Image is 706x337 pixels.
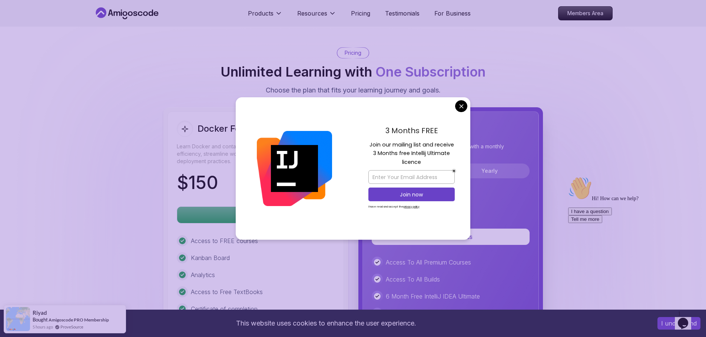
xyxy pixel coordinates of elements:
span: One Subscription [375,64,485,80]
button: Yearly [451,165,528,177]
p: 6 Month Free IntelliJ IDEA Ultimate [386,292,480,301]
p: $ 150 [177,174,218,192]
div: 👋Hi! How can we help?I have a questionTell me more [3,3,136,50]
p: Resources [297,9,327,18]
p: Access to FREE courses [191,236,258,245]
button: Resources [297,9,336,24]
p: Analytics [191,270,215,279]
p: Access To All Premium Courses [386,258,471,267]
p: Learn Docker and containerization to enhance DevOps efficiency, streamline workflows, and improve... [177,143,335,165]
p: Products [248,9,274,18]
span: Bought [33,317,48,323]
a: For Business [434,9,471,18]
p: Get Course [177,207,334,223]
h2: Docker For Professionals [198,123,303,135]
button: Get Course [177,206,335,223]
a: Get Pro Access [372,233,530,240]
a: Amigoscode PRO Membership [49,317,109,323]
a: Pricing [351,9,370,18]
img: provesource social proof notification image [6,307,30,331]
p: Access to Free TextBooks [191,287,263,296]
span: 5 hours ago [33,324,53,330]
span: riyad [33,310,47,316]
button: I have a question [3,34,47,42]
p: Unlimited Kanban Boards [386,309,454,318]
button: Tell me more [3,42,37,50]
iframe: chat widget [675,307,699,330]
iframe: chat widget [565,173,699,304]
h2: Unlimited Learning with [221,64,485,79]
a: Get Course [177,211,335,219]
p: Access To All Builds [386,275,440,284]
p: Pricing [345,49,361,57]
a: Testimonials [385,9,420,18]
p: Certificate of completion [191,304,258,313]
button: Products [248,9,282,24]
p: Kanban Board [191,253,230,262]
button: Accept cookies [657,317,700,330]
a: Members Area [558,6,613,20]
p: Choose the plan that fits your learning journey and goals. [266,85,441,95]
img: :wave: [3,3,27,27]
span: Hi! How can we help? [3,22,73,28]
p: Members Area [558,7,612,20]
div: This website uses cookies to enhance the user experience. [6,315,646,331]
a: ProveSource [60,324,83,330]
